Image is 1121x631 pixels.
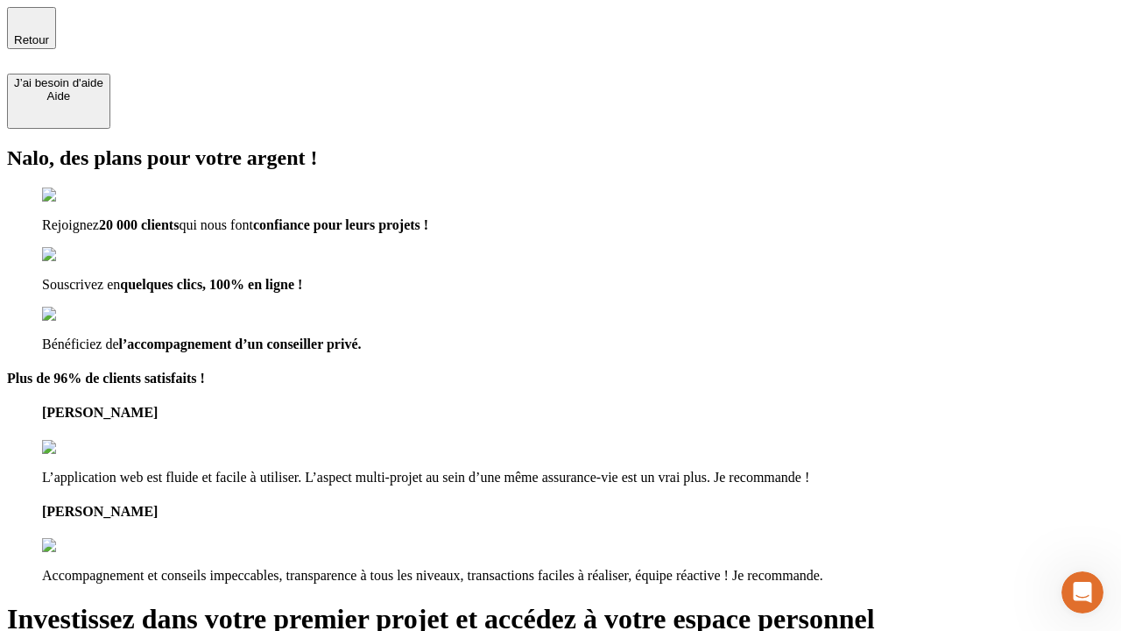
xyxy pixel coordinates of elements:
p: L’application web est fluide et facile à utiliser. L’aspect multi-projet au sein d’une même assur... [42,470,1114,486]
span: Souscrivez en [42,277,120,292]
img: reviews stars [42,538,129,554]
h4: [PERSON_NAME] [42,405,1114,421]
div: Aide [14,89,103,103]
h4: [PERSON_NAME] [42,504,1114,520]
span: qui nous font [179,217,252,232]
span: quelques clics, 100% en ligne ! [120,277,302,292]
span: Retour [14,33,49,46]
iframe: Intercom live chat [1061,571,1103,613]
div: J’ai besoin d'aide [14,76,103,89]
img: checkmark [42,307,117,323]
span: l’accompagnement d’un conseiller privé. [119,337,362,351]
h2: Nalo, des plans pour votre argent ! [7,146,1114,170]
button: J’ai besoin d'aideAide [7,74,110,129]
p: Accompagnement et conseils impeccables, transparence à tous les niveaux, transactions faciles à r... [42,568,1114,584]
button: Retour [7,7,56,49]
h4: Plus de 96% de clients satisfaits ! [7,371,1114,386]
img: checkmark [42,247,117,263]
img: reviews stars [42,440,129,456]
span: Bénéficiez de [42,337,119,351]
span: Rejoignez [42,217,99,232]
span: 20 000 clients [99,217,180,232]
img: checkmark [42,188,117,203]
span: confiance pour leurs projets ! [253,217,428,232]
